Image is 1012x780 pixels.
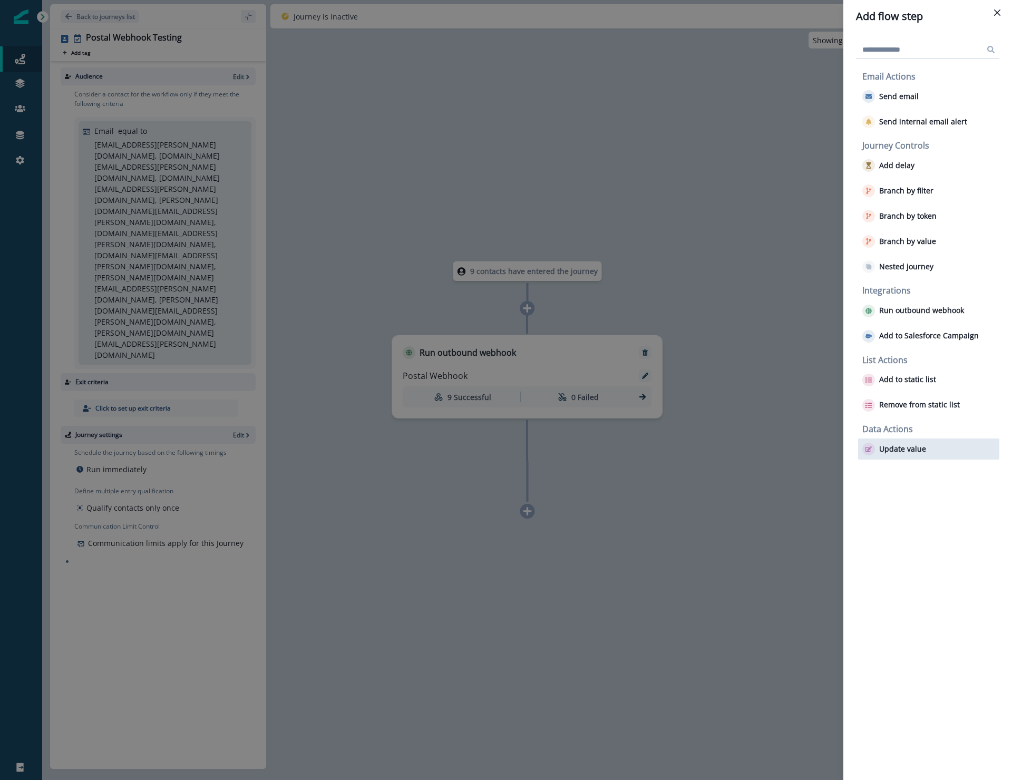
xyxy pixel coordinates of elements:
[879,187,933,196] p: Branch by filter
[879,212,937,221] p: Branch by token
[862,374,936,386] button: Add to static list
[879,118,967,126] p: Send internal email alert
[989,4,1006,21] button: Close
[879,262,933,271] p: Nested journey
[862,159,914,172] button: Add delay
[879,331,979,340] p: Add to Salesforce Campaign
[879,445,926,454] p: Update value
[879,161,914,170] p: Add delay
[862,235,936,248] button: Branch by value
[862,210,937,222] button: Branch by token
[856,8,999,24] div: Add flow step
[862,141,999,151] h2: Journey Controls
[862,72,999,82] h2: Email Actions
[862,424,999,434] h2: Data Actions
[862,260,933,273] button: Nested journey
[879,92,919,101] p: Send email
[862,286,999,296] h2: Integrations
[879,237,936,246] p: Branch by value
[862,330,979,343] button: Add to Salesforce Campaign
[879,375,936,384] p: Add to static list
[862,115,967,128] button: Send internal email alert
[862,355,999,365] h2: List Actions
[862,305,964,317] button: Run outbound webhook
[862,399,960,412] button: Remove from static list
[862,90,919,103] button: Send email
[879,306,964,315] p: Run outbound webhook
[879,401,960,409] p: Remove from static list
[862,184,933,197] button: Branch by filter
[862,443,926,455] button: Update value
